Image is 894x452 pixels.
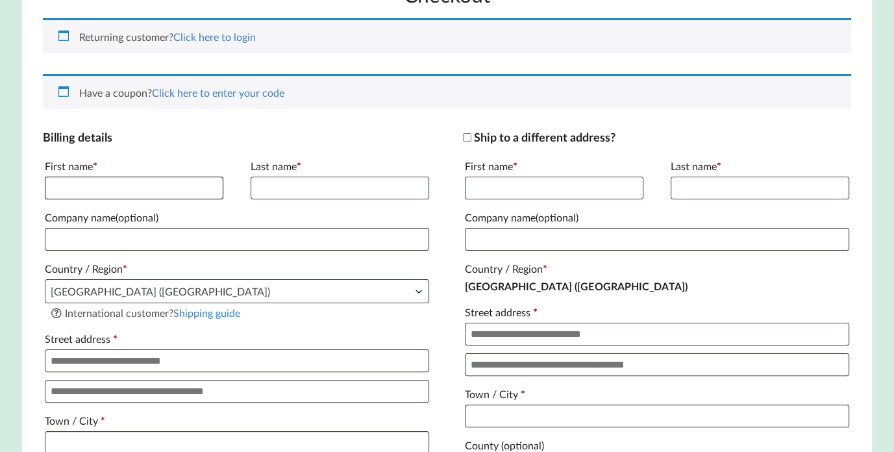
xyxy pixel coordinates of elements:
label: Last name [251,156,429,177]
a: Shipping guide [173,307,240,319]
a: Click here to enter your code [152,86,284,99]
label: Country / Region [465,258,849,279]
label: Street address [45,329,428,349]
h3: Billing details [43,130,430,145]
div: Returning customer? [43,18,851,53]
label: Company name [465,207,849,228]
span: (optional) [536,211,578,223]
span: (optional) [501,439,544,451]
span: (optional) [116,211,158,223]
span: Country / Region [45,279,428,303]
label: Country / Region [45,258,428,279]
label: Street address [465,302,849,323]
label: First name [465,156,643,177]
label: Town / City [465,384,849,405]
label: First name [45,156,223,177]
label: Last name [671,156,849,177]
div: International customer? [50,306,423,321]
label: Company name [45,207,428,228]
div: Have a coupon? [43,74,851,109]
span: United Kingdom (UK) [45,280,428,303]
span: Ship to a different address? [474,130,615,144]
label: Town / City [45,410,428,431]
strong: [GEOGRAPHIC_DATA] ([GEOGRAPHIC_DATA]) [465,280,687,292]
a: Click here to login [173,31,256,43]
input: Ship to a different address? [463,133,471,142]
